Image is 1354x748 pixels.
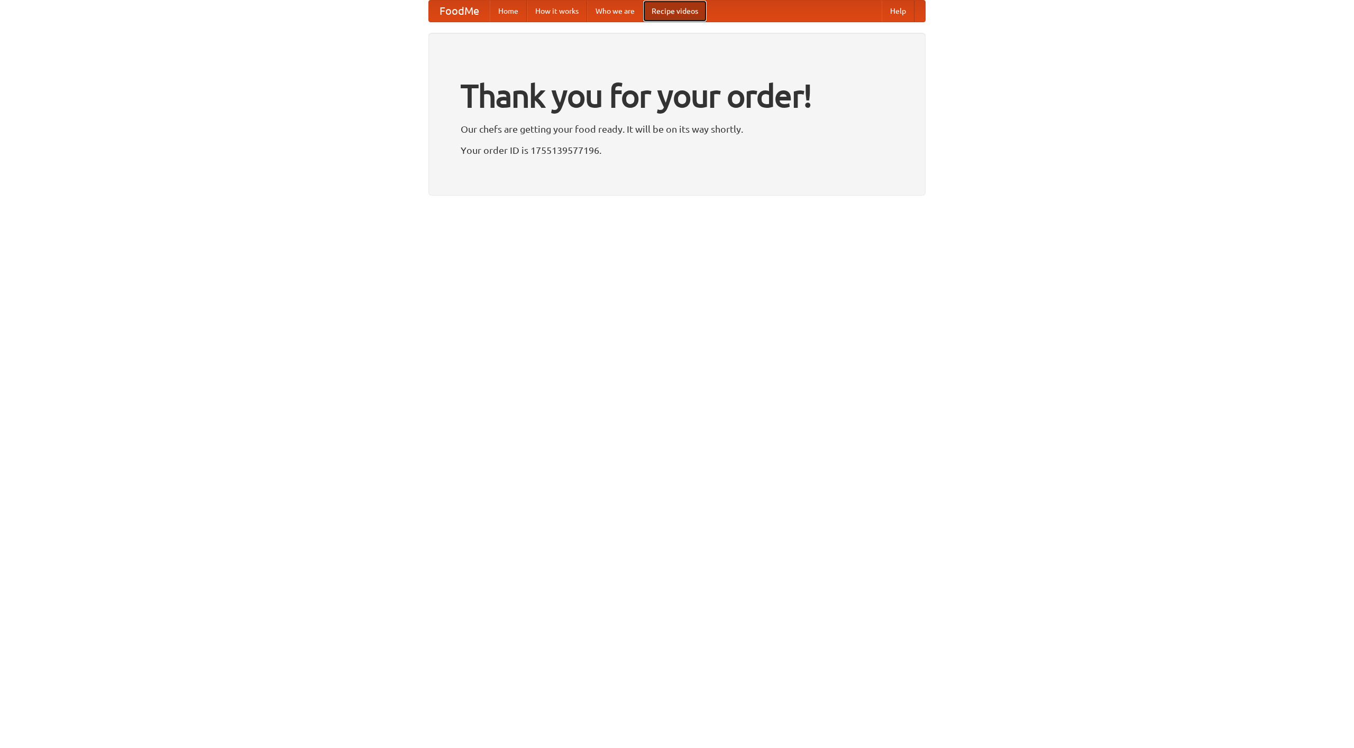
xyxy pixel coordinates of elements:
a: FoodMe [429,1,490,22]
a: Recipe videos [643,1,707,22]
h1: Thank you for your order! [461,70,893,121]
p: Our chefs are getting your food ready. It will be on its way shortly. [461,121,893,137]
a: Home [490,1,527,22]
a: How it works [527,1,587,22]
a: Who we are [587,1,643,22]
p: Your order ID is 1755139577196. [461,142,893,158]
a: Help [882,1,914,22]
